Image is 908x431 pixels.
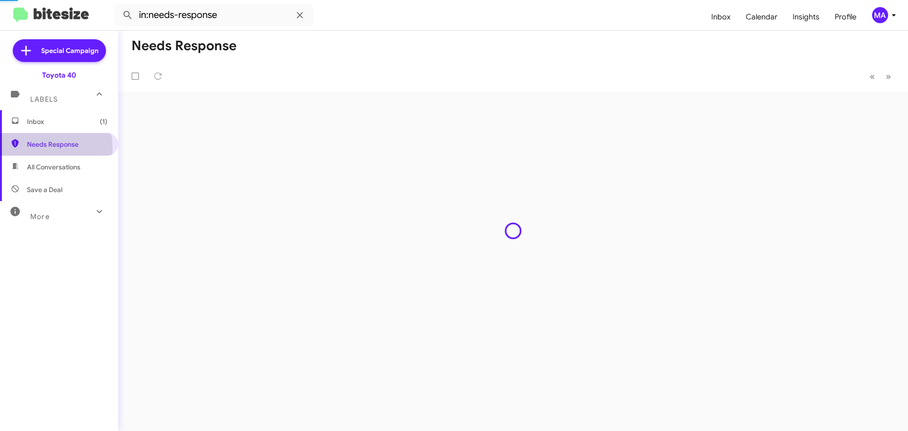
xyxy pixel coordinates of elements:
[864,67,881,86] button: Previous
[41,46,98,55] span: Special Campaign
[30,212,50,221] span: More
[886,70,891,82] span: »
[42,70,76,80] div: Toyota 40
[27,185,62,194] span: Save a Deal
[864,67,897,86] nav: Page navigation example
[27,140,107,149] span: Needs Response
[704,3,738,31] a: Inbox
[785,3,827,31] a: Insights
[827,3,864,31] a: Profile
[864,7,898,23] button: MA
[738,3,785,31] a: Calendar
[13,39,106,62] a: Special Campaign
[27,162,80,172] span: All Conversations
[27,117,107,126] span: Inbox
[30,95,58,104] span: Labels
[131,38,236,53] h1: Needs Response
[870,70,875,82] span: «
[880,67,897,86] button: Next
[872,7,888,23] div: MA
[100,117,107,126] span: (1)
[114,4,313,26] input: Search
